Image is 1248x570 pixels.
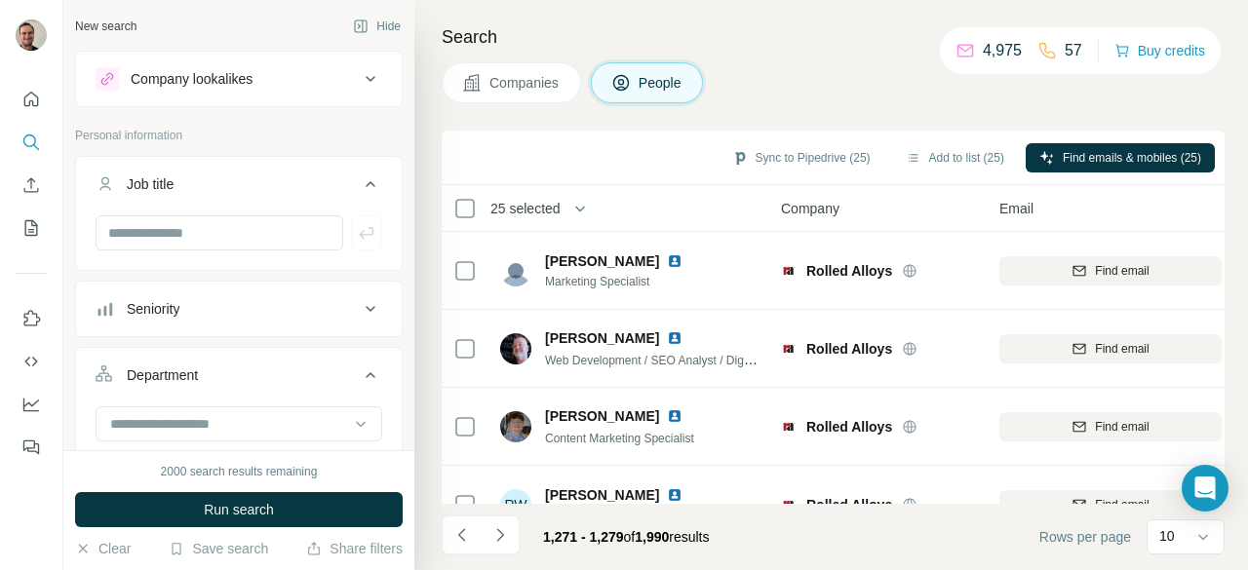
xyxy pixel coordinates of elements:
[667,487,682,503] img: LinkedIn logo
[16,430,47,465] button: Feedback
[1095,262,1149,280] span: Find email
[999,412,1222,441] button: Find email
[545,485,659,505] span: [PERSON_NAME]
[781,497,797,513] img: Logo of Rolled Alloys
[127,174,174,194] div: Job title
[999,490,1222,519] button: Find email
[806,417,892,437] span: Rolled Alloys
[1065,39,1082,62] p: 57
[489,73,561,93] span: Companies
[545,328,659,348] span: [PERSON_NAME]
[624,529,636,545] span: of
[1095,340,1149,358] span: Find email
[490,199,561,218] span: 25 selected
[75,492,403,527] button: Run search
[75,127,403,144] p: Personal information
[983,39,1022,62] p: 4,975
[1039,527,1131,547] span: Rows per page
[161,463,318,480] div: 2000 search results remaining
[75,18,136,35] div: New search
[545,406,659,426] span: [PERSON_NAME]
[75,539,131,558] button: Clear
[16,125,47,160] button: Search
[781,419,797,435] img: Logo of Rolled Alloys
[500,411,531,442] img: Avatar
[16,82,47,117] button: Quick start
[545,273,706,290] span: Marketing Specialist
[999,199,1033,218] span: Email
[719,143,884,172] button: Sync to Pipedrive (25)
[442,23,1225,51] h4: Search
[781,341,797,357] img: Logo of Rolled Alloys
[76,161,402,215] button: Job title
[16,301,47,336] button: Use Surfe on LinkedIn
[543,529,709,545] span: results
[127,365,198,385] div: Department
[999,334,1222,363] button: Find email
[639,73,683,93] span: People
[500,489,531,520] div: RW
[806,495,892,514] span: Rolled Alloys
[999,256,1222,285] button: Find email
[1159,526,1175,546] p: 10
[127,299,179,319] div: Seniority
[76,56,402,102] button: Company lookalikes
[306,539,403,558] button: Share filters
[76,352,402,406] button: Department
[481,515,520,554] button: Navigate to next page
[339,12,414,41] button: Hide
[16,387,47,422] button: Dashboard
[1063,149,1201,167] span: Find emails & mobiles (25)
[204,500,274,519] span: Run search
[545,352,813,367] span: Web Development / SEO Analyst / Digital Marketing
[781,263,797,279] img: Logo of Rolled Alloys
[806,261,892,281] span: Rolled Alloys
[1026,143,1215,172] button: Find emails & mobiles (25)
[667,408,682,424] img: LinkedIn logo
[1095,418,1149,436] span: Find email
[131,69,253,89] div: Company lookalikes
[16,168,47,203] button: Enrich CSV
[781,199,839,218] span: Company
[892,143,1018,172] button: Add to list (25)
[545,432,694,445] span: Content Marketing Specialist
[169,539,268,558] button: Save search
[806,339,892,359] span: Rolled Alloys
[543,529,624,545] span: 1,271 - 1,279
[545,251,659,271] span: [PERSON_NAME]
[16,19,47,51] img: Avatar
[1182,465,1228,512] div: Open Intercom Messenger
[442,515,481,554] button: Navigate to previous page
[500,255,531,286] img: Avatar
[1095,496,1149,513] span: Find email
[16,210,47,246] button: My lists
[500,333,531,364] img: Avatar
[16,344,47,379] button: Use Surfe API
[1114,37,1205,64] button: Buy credits
[667,253,682,269] img: LinkedIn logo
[76,285,402,332] button: Seniority
[635,529,669,545] span: 1,990
[667,330,682,346] img: LinkedIn logo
